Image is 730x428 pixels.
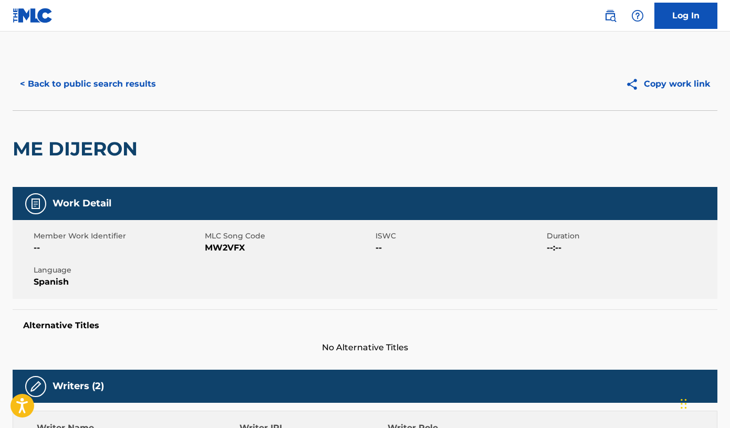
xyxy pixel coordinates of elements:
[677,378,730,428] iframe: Chat Widget
[13,8,53,23] img: MLC Logo
[29,197,42,210] img: Work Detail
[53,197,111,210] h5: Work Detail
[205,242,373,254] span: MW2VFX
[604,9,617,22] img: search
[376,231,544,242] span: ISWC
[13,137,143,161] h2: ME DIJERON
[618,71,717,97] button: Copy work link
[600,5,621,26] a: Public Search
[34,231,202,242] span: Member Work Identifier
[13,71,163,97] button: < Back to public search results
[631,9,644,22] img: help
[681,388,687,420] div: Drag
[547,242,715,254] span: --:--
[205,231,373,242] span: MLC Song Code
[376,242,544,254] span: --
[547,231,715,242] span: Duration
[13,341,717,354] span: No Alternative Titles
[53,380,104,392] h5: Writers (2)
[34,242,202,254] span: --
[34,276,202,288] span: Spanish
[29,380,42,393] img: Writers
[23,320,707,331] h5: Alternative Titles
[34,265,202,276] span: Language
[627,5,648,26] div: Help
[625,78,644,91] img: Copy work link
[654,3,717,29] a: Log In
